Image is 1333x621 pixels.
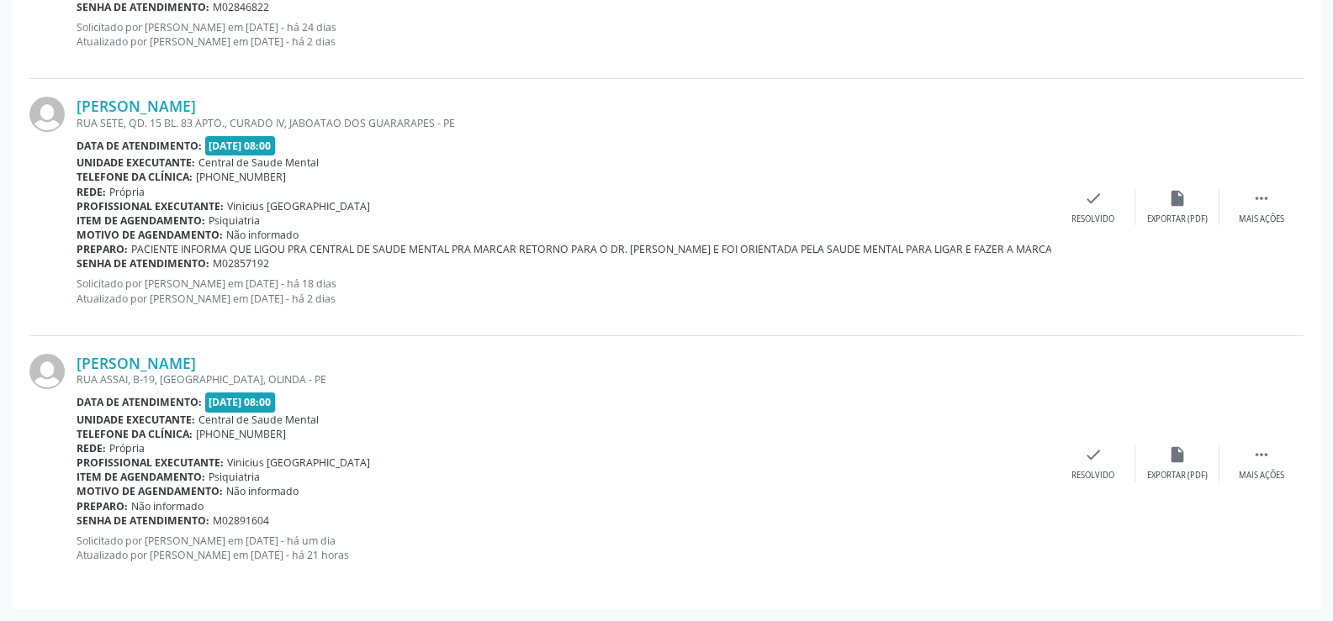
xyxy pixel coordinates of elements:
span: M02857192 [213,256,269,271]
span: [PHONE_NUMBER] [196,427,286,441]
span: Central de Saude Mental [198,155,319,170]
i: check [1084,445,1103,464]
img: img [29,97,65,132]
i: check [1084,189,1103,208]
i: insert_drive_file [1168,189,1187,208]
i:  [1252,189,1271,208]
b: Data de atendimento: [77,139,202,153]
span: Central de Saude Mental [198,413,319,427]
i: insert_drive_file [1168,445,1187,464]
span: Não informado [226,484,299,498]
b: Telefone da clínica: [77,170,193,184]
div: Mais ações [1239,470,1284,482]
b: Rede: [77,441,106,455]
b: Unidade executante: [77,155,195,170]
div: Resolvido [1071,470,1114,482]
b: Unidade executante: [77,413,195,427]
span: [DATE] 08:00 [205,392,276,412]
b: Item de agendamento: [77,470,205,484]
span: Própria [109,441,145,455]
a: [PERSON_NAME] [77,97,196,115]
span: [PHONE_NUMBER] [196,170,286,184]
span: Própria [109,185,145,199]
b: Rede: [77,185,106,199]
span: Não informado [131,499,204,513]
b: Data de atendimento: [77,395,202,409]
span: [DATE] 08:00 [205,136,276,155]
span: Vinicius [GEOGRAPHIC_DATA] [227,199,370,213]
b: Profissional executante: [77,199,224,213]
span: Vinicius [GEOGRAPHIC_DATA] [227,455,370,470]
b: Senha de atendimento: [77,256,209,271]
a: [PERSON_NAME] [77,354,196,372]
b: Profissional executante: [77,455,224,470]
span: Não informado [226,228,299,242]
span: Psiquiatria [209,213,260,228]
p: Solicitado por [PERSON_NAME] em [DATE] - há 18 dias Atualizado por [PERSON_NAME] em [DATE] - há 2... [77,276,1051,305]
div: Resolvido [1071,213,1114,225]
b: Motivo de agendamento: [77,228,223,242]
div: Exportar (PDF) [1147,470,1208,482]
b: Item de agendamento: [77,213,205,228]
b: Preparo: [77,242,128,256]
i:  [1252,445,1271,464]
span: M02891604 [213,513,269,528]
b: Preparo: [77,499,128,513]
div: Exportar (PDF) [1147,213,1208,225]
p: Solicitado por [PERSON_NAME] em [DATE] - há 24 dias Atualizado por [PERSON_NAME] em [DATE] - há 2... [77,20,1051,49]
div: Mais ações [1239,213,1284,225]
div: RUA SETE, QD. 15 BL. 83 APTO., CURADO IV, JABOATAO DOS GUARARAPES - PE [77,116,1051,130]
b: Senha de atendimento: [77,513,209,528]
b: Motivo de agendamento: [77,484,223,498]
div: RUA ASSAI, B-19, [GEOGRAPHIC_DATA], OLINDA - PE [77,372,1051,387]
b: Telefone da clínica: [77,427,193,441]
span: Psiquiatria [209,470,260,484]
p: Solicitado por [PERSON_NAME] em [DATE] - há um dia Atualizado por [PERSON_NAME] em [DATE] - há 21... [77,534,1051,562]
img: img [29,354,65,389]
